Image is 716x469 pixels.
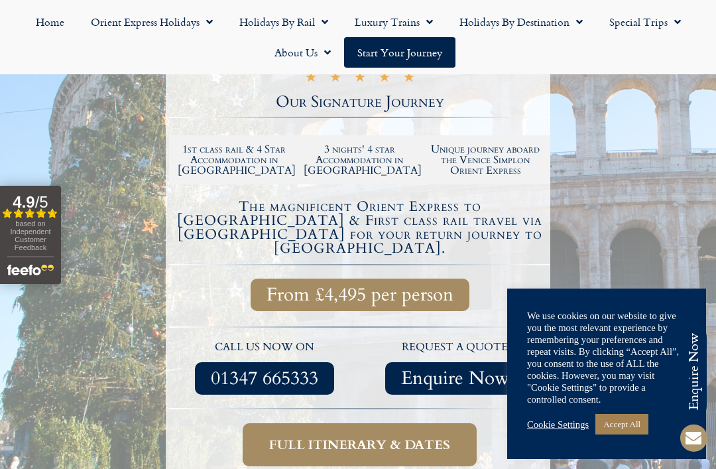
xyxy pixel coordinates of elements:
a: About Us [261,37,344,68]
a: Holidays by Destination [446,7,596,37]
a: 01347 665333 [195,362,334,395]
i: ★ [403,73,415,86]
div: 5/5 [305,71,415,86]
a: Special Trips [596,7,694,37]
a: Full itinerary & dates [243,423,477,466]
span: Enquire Now [401,370,509,387]
span: From £4,495 per person [267,287,453,303]
i: ★ [329,73,341,86]
a: Orient Express Holidays [78,7,226,37]
a: Home [23,7,78,37]
h2: 1st class rail & 4 Star Accommodation in [GEOGRAPHIC_DATA] [178,144,290,176]
span: 01347 665333 [211,370,318,387]
p: call us now on [176,339,353,356]
i: ★ [354,73,366,86]
nav: Menu [7,7,709,68]
i: ★ [305,73,317,86]
h2: Our Signature Journey [169,94,550,110]
a: From £4,495 per person [251,279,469,311]
a: Holidays by Rail [226,7,341,37]
i: ★ [379,73,390,86]
h2: Unique journey aboard the Venice Simplon Orient Express [429,144,542,176]
a: Luxury Trains [341,7,446,37]
span: Full itinerary & dates [269,436,450,453]
h2: 3 nights' 4 star Accommodation in [GEOGRAPHIC_DATA] [304,144,416,176]
div: We use cookies on our website to give you the most relevant experience by remembering your prefer... [527,310,686,405]
a: Start your Journey [344,37,455,68]
a: Enquire Now [385,362,525,395]
h4: The magnificent Orient Express to [GEOGRAPHIC_DATA] & First class rail travel via [GEOGRAPHIC_DAT... [171,200,548,255]
p: request a quote [367,339,544,356]
a: Accept All [595,414,648,435]
a: Cookie Settings [527,419,589,431]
